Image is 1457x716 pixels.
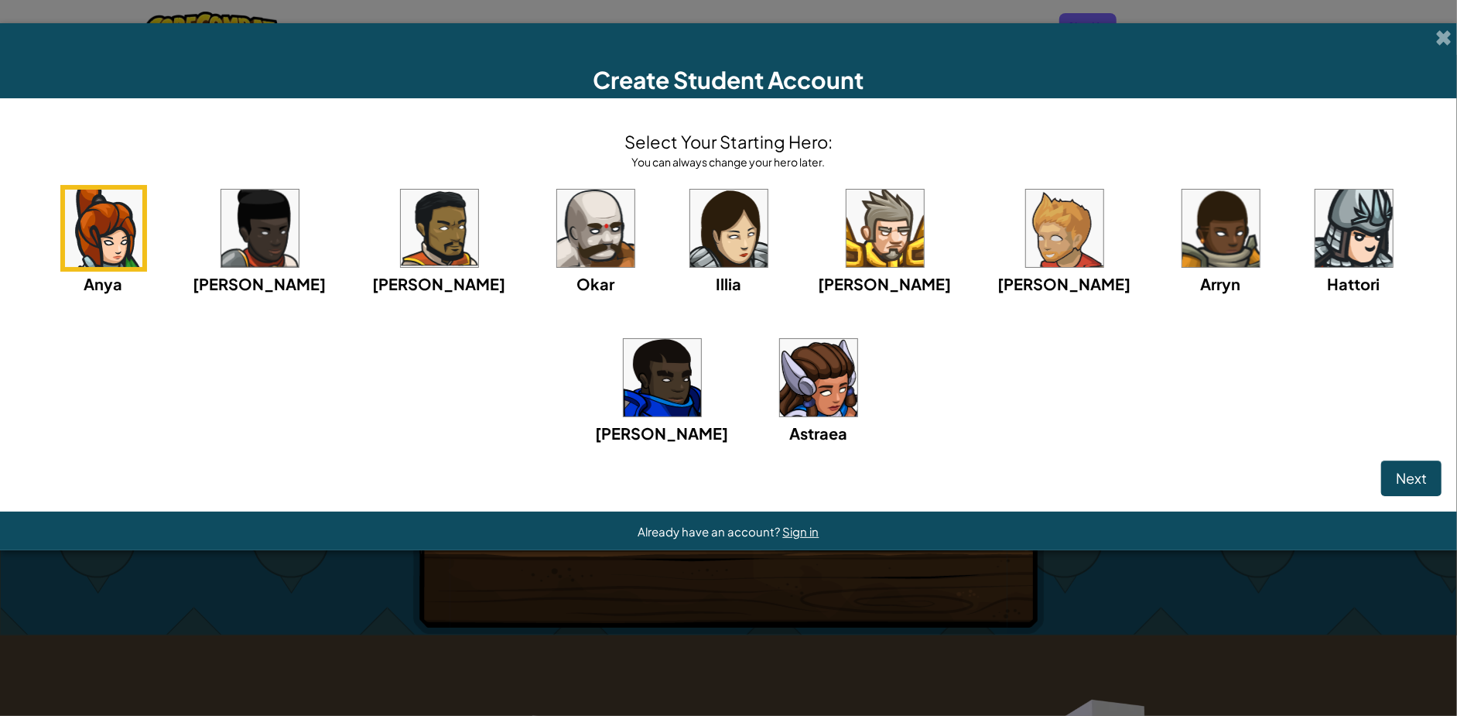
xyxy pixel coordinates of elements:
button: Next [1381,461,1442,496]
span: [PERSON_NAME] [193,274,327,293]
img: portrait.png [780,339,857,416]
span: Anya [84,274,123,293]
span: Already have an account? [638,524,783,539]
img: portrait.png [624,339,701,416]
span: [PERSON_NAME] [596,423,729,443]
img: portrait.png [690,190,768,267]
span: Illia [716,274,741,293]
span: [PERSON_NAME] [819,274,952,293]
span: [PERSON_NAME] [373,274,506,293]
span: [PERSON_NAME] [998,274,1131,293]
img: portrait.png [221,190,299,267]
img: portrait.png [1315,190,1393,267]
a: Sign in [783,524,819,539]
img: portrait.png [1026,190,1103,267]
h4: Select Your Starting Hero: [624,129,833,154]
div: You can always change your hero later. [624,154,833,170]
span: Next [1396,469,1427,487]
span: Create Student Account [593,65,864,94]
img: portrait.png [846,190,924,267]
img: portrait.png [1182,190,1260,267]
span: Arryn [1201,274,1241,293]
img: portrait.png [65,190,142,267]
span: Okar [576,274,614,293]
span: Hattori [1328,274,1380,293]
span: Astraea [789,423,847,443]
img: portrait.png [401,190,478,267]
img: portrait.png [557,190,634,267]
